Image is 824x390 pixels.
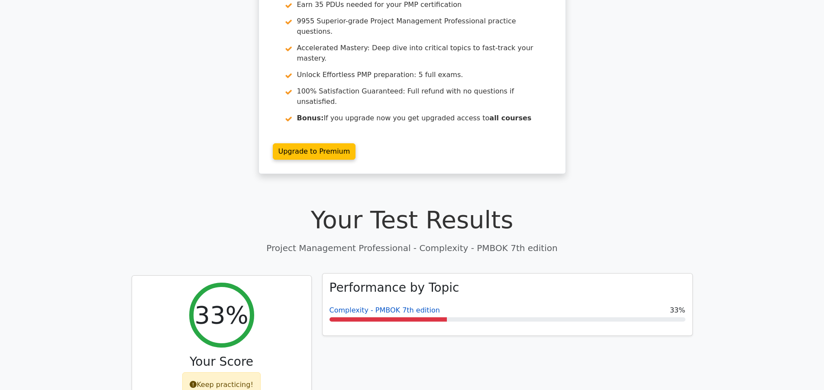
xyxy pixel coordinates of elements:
a: Upgrade to Premium [273,143,356,160]
p: Project Management Professional - Complexity - PMBOK 7th edition [132,242,693,255]
a: Complexity - PMBOK 7th edition [330,306,440,314]
h1: Your Test Results [132,205,693,234]
span: 33% [670,305,685,316]
h2: 33% [194,300,248,329]
h3: Performance by Topic [330,280,459,295]
h3: Your Score [139,355,304,369]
